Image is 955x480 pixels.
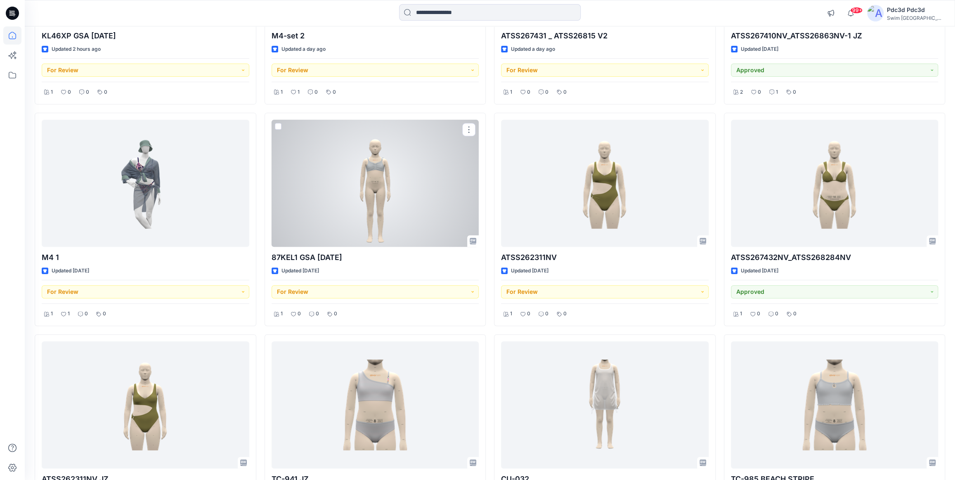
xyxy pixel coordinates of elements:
p: KL46XP GSA [DATE] [42,30,249,42]
span: 99+ [850,7,863,14]
p: 1 [51,88,53,97]
p: 0 [85,310,88,318]
p: 0 [758,88,761,97]
p: 0 [527,310,530,318]
p: 1 [776,88,778,97]
p: Updated 2 hours ago [52,45,101,54]
p: ATSS267432NV_ATSS268284NV [731,252,938,263]
p: 0 [545,310,548,318]
p: Updated [DATE] [511,267,548,275]
a: ATSS267432NV_ATSS268284NV [731,120,938,247]
p: 0 [103,310,106,318]
p: 1 [298,88,300,97]
p: 0 [298,310,301,318]
p: 1 [68,310,70,318]
a: TC-941 JZ [272,341,479,468]
a: ATSS262311NV JZ [42,341,249,468]
p: 2 [740,88,743,97]
p: ATSS262311NV [501,252,709,263]
p: 0 [314,88,318,97]
p: 0 [527,88,530,97]
p: 87KEL1 GSA [DATE] [272,252,479,263]
div: Pdc3d Pdc3d [887,5,945,15]
p: 0 [545,88,548,97]
p: Updated [DATE] [741,45,778,54]
p: 0 [563,88,567,97]
p: Updated [DATE] [741,267,778,275]
p: 0 [104,88,107,97]
img: avatar [867,5,884,21]
p: Updated [DATE] [281,267,319,275]
p: 0 [563,310,567,318]
div: Swim [GEOGRAPHIC_DATA] [887,15,945,21]
p: Updated a day ago [281,45,326,54]
p: M4-set 2 [272,30,479,42]
p: 1 [510,310,512,318]
p: 0 [333,88,336,97]
p: 0 [775,310,778,318]
a: M4 1 [42,120,249,247]
a: ATSS262311NV [501,120,709,247]
p: 1 [51,310,53,318]
a: 87KEL1 GSA 2025.8.7 [272,120,479,247]
p: 0 [757,310,760,318]
p: ATSS267410NV_ATSS26863NV-1 JZ [731,30,938,42]
p: 0 [793,88,796,97]
p: 0 [316,310,319,318]
p: 1 [510,88,512,97]
p: ATSS267431 _ ATSS26815 V2 [501,30,709,42]
p: 0 [793,310,797,318]
p: 1 [281,310,283,318]
p: M4 1 [42,252,249,263]
p: Updated a day ago [511,45,555,54]
a: TC-985 BEACH STRIPE [731,341,938,468]
p: 0 [68,88,71,97]
p: 0 [86,88,89,97]
p: Updated [DATE] [52,267,89,275]
a: CU-032 [501,341,709,468]
p: 0 [334,310,337,318]
p: 1 [281,88,283,97]
p: 1 [740,310,742,318]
